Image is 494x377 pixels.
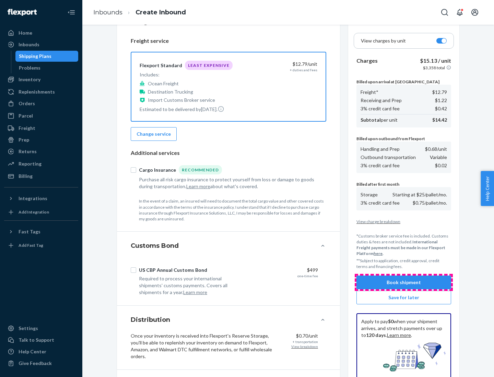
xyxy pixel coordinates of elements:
[148,97,215,104] p: Import Customs Broker service
[131,37,326,45] p: Freight service
[131,315,170,324] h4: Distribution
[361,117,398,123] p: per unit
[423,65,445,71] p: $3,358 total
[179,165,222,174] div: Recommended
[183,289,207,296] button: Learn more
[19,348,46,355] div: Help Center
[148,80,179,87] p: Ocean Freight
[356,276,451,289] button: Book shipment
[19,112,33,119] div: Parcel
[356,219,451,224] button: View charge breakdown
[366,332,386,338] b: 120 days
[297,273,318,278] div: one-time fee
[4,27,78,38] a: Home
[435,162,447,169] p: $0.02
[425,146,447,153] p: $0.68 /unit
[356,258,451,269] p: **Subject to application, credit approval, credit terms and financing fees.
[19,88,55,95] div: Replenishments
[4,171,78,182] a: Billing
[4,335,78,345] a: Talk to Support
[19,228,40,235] div: Fast Tags
[131,149,326,157] p: Additional services
[140,71,233,78] p: Includes:
[361,117,381,123] b: Subtotal
[19,29,32,36] div: Home
[481,171,494,206] button: Help Center
[374,251,383,256] a: here
[4,86,78,97] a: Replenishments
[361,199,400,206] p: 3% credit card fee
[4,193,78,204] button: Integrations
[93,9,122,16] a: Inbounds
[131,333,272,359] span: Once your inventory is received into Flexport's Reserve Storage, you'll be able to replenish your...
[15,51,79,62] a: Shipping Plans
[432,117,447,123] p: $14.42
[438,5,451,19] button: Open Search Box
[4,158,78,169] a: Reporting
[139,198,326,222] p: In the event of a claim, an insured will need to document the total cargo value and other covered...
[356,239,445,256] b: International Freight payments must be made in our Flexport Platform .
[392,191,447,198] p: Starting at $25/pallet/mo.
[4,110,78,121] a: Parcel
[19,148,37,155] div: Returns
[430,154,447,161] p: Variable
[435,97,447,104] p: $1.22
[4,39,78,50] a: Inbounds
[139,275,241,296] div: Required to process your international shipments' customs payments. Covers all shipments for a year.
[435,105,447,112] p: $0.42
[361,318,446,339] p: Apply to pay when your shipment arrives, and stretch payments over up to . .
[19,325,38,332] div: Settings
[246,61,317,68] div: $12.79 /unit
[290,68,317,72] div: + duties and fees
[19,64,40,71] div: Problems
[247,267,318,273] div: $499
[4,358,78,369] button: Give Feedback
[131,167,136,173] input: Cargo InsuranceRecommended
[140,106,233,113] p: Estimated to be delivered by [DATE] .
[140,62,182,69] div: Flexport Standard
[356,136,451,142] p: Billed upon outbound from Flexport
[4,323,78,334] a: Settings
[356,291,451,304] button: Save for later
[4,226,78,237] button: Fast Tags
[19,360,52,367] div: Give Feedback
[361,146,400,153] p: Handling and Prep
[19,100,35,107] div: Orders
[19,41,39,48] div: Inbounds
[19,76,40,83] div: Inventory
[131,267,136,273] input: US CBP Annual Customs Bond
[136,9,186,16] a: Create Inbound
[148,88,193,95] p: Destination Trucking
[19,173,33,180] div: Billing
[420,57,451,65] p: $15.13 / unit
[356,233,451,257] p: *Customs broker service fee is included. Customs duties & fees are not included.
[185,61,233,70] div: Least Expensive
[413,199,447,206] p: $0.75/pallet/mo.
[19,242,43,248] div: Add Fast Tag
[4,98,78,109] a: Orders
[19,209,49,215] div: Add Integration
[361,37,406,44] p: View charges by unit
[361,191,378,198] p: Storage
[19,125,35,132] div: Freight
[131,241,179,250] h4: Customs Bond
[4,134,78,145] a: Prep
[8,9,37,16] img: Flexport logo
[361,162,400,169] p: 3% credit card fee
[296,332,318,339] p: $0.70/unit
[64,5,78,19] button: Close Navigation
[361,89,378,96] p: Freight*
[15,62,79,73] a: Problems
[19,195,47,202] div: Integrations
[356,79,451,85] p: Billed upon arrival at [GEOGRAPHIC_DATA]
[139,267,207,273] div: US CBP Annual Customs Bond
[291,344,318,349] button: View breakdown
[356,57,378,64] b: Charges
[432,89,447,96] p: $12.79
[361,97,402,104] p: Receiving and Prep
[19,160,42,167] div: Reporting
[186,183,210,190] button: Learn more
